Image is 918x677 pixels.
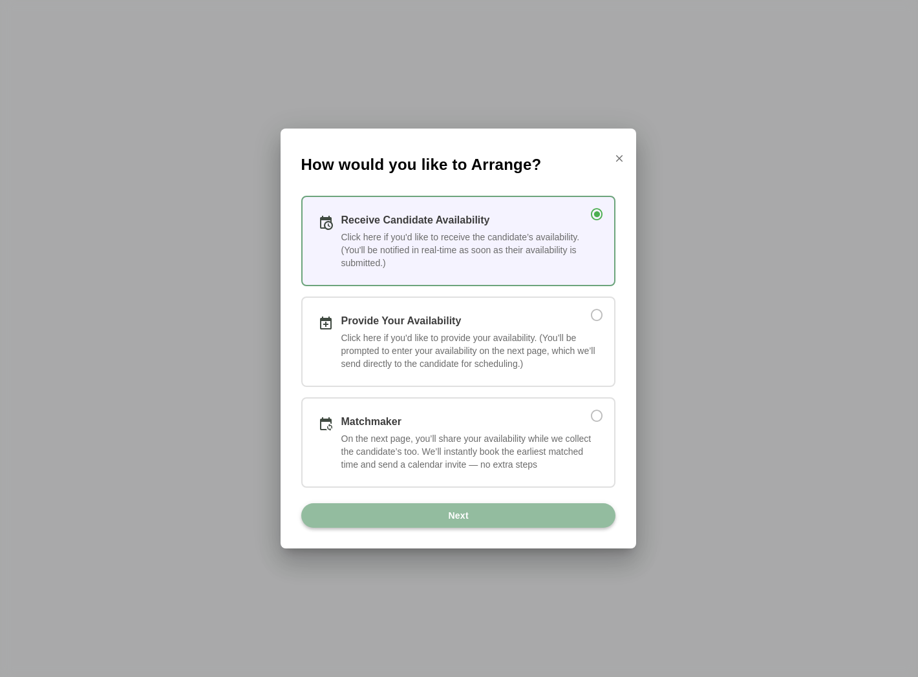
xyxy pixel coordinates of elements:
span: How would you like to Arrange? [301,154,542,175]
div: Receive Candidate Availability [341,213,599,228]
div: Click here if you'd like to receive the candidate’s availability. (You'll be notified in real-tim... [341,231,599,269]
div: Click here if you'd like to provide your availability. (You’ll be prompted to enter your availabi... [341,331,599,370]
div: Provide Your Availability [341,313,573,329]
button: Next [301,503,615,528]
span: Next [447,503,469,528]
div: On the next page, you’ll share your availability while we collect the candidate’s too. We’ll inst... [341,432,599,471]
div: Matchmaker [341,414,573,430]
